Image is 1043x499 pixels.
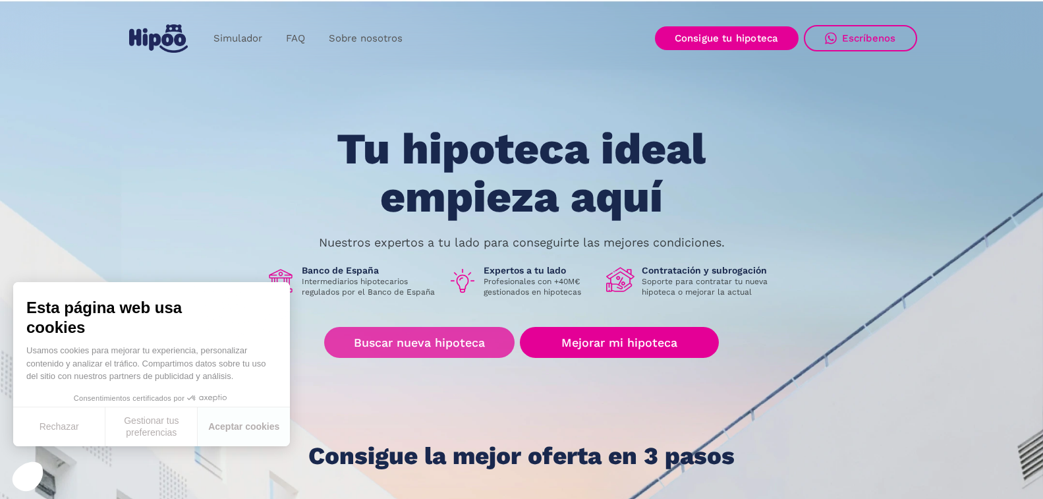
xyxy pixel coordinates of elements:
[520,327,718,358] a: Mejorar mi hipoteca
[202,26,274,51] a: Simulador
[484,264,596,276] h1: Expertos a tu lado
[642,276,777,297] p: Soporte para contratar tu nueva hipoteca o mejorar la actual
[324,327,515,358] a: Buscar nueva hipoteca
[127,19,191,58] a: home
[642,264,777,276] h1: Contratación y subrogación
[271,125,771,221] h1: Tu hipoteca ideal empieza aquí
[302,276,437,297] p: Intermediarios hipotecarios regulados por el Banco de España
[804,25,917,51] a: Escríbenos
[308,443,735,469] h1: Consigue la mejor oferta en 3 pasos
[842,32,896,44] div: Escríbenos
[274,26,317,51] a: FAQ
[484,276,596,297] p: Profesionales con +40M€ gestionados en hipotecas
[655,26,799,50] a: Consigue tu hipoteca
[319,237,725,248] p: Nuestros expertos a tu lado para conseguirte las mejores condiciones.
[302,264,437,276] h1: Banco de España
[317,26,414,51] a: Sobre nosotros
